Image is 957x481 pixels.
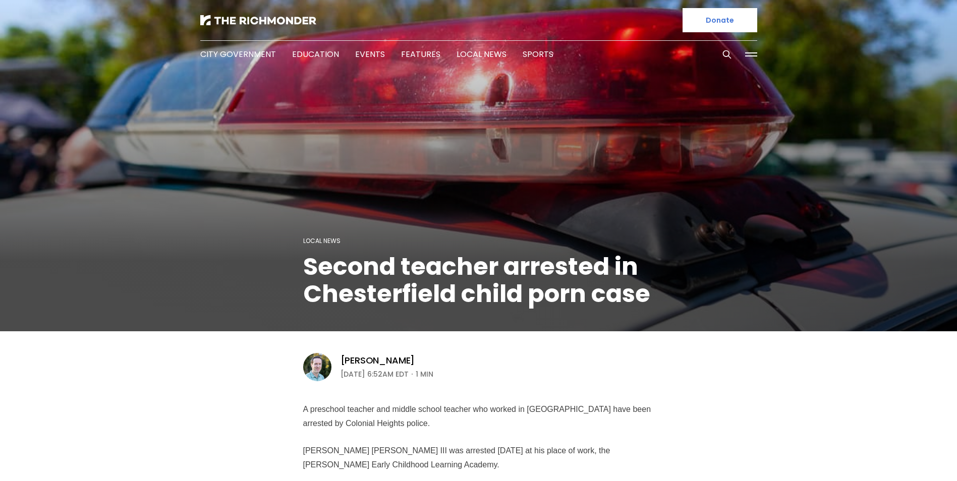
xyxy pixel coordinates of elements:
a: Local News [303,236,341,245]
a: Education [292,48,339,60]
span: 1 min [416,368,433,380]
a: [PERSON_NAME] [341,354,415,367]
a: Sports [523,48,553,60]
a: Donate [683,8,757,32]
a: City Government [200,48,276,60]
img: The Richmonder [200,15,316,25]
a: Local News [457,48,506,60]
p: A preschool teacher and middle school teacher who worked in [GEOGRAPHIC_DATA] have been arrested ... [303,402,654,431]
a: Events [355,48,385,60]
h1: Second teacher arrested in Chesterfield child porn case [303,253,654,308]
img: Michael Phillips [303,353,331,381]
button: Search this site [719,47,735,62]
a: Features [401,48,440,60]
p: [PERSON_NAME] [PERSON_NAME] III was arrested [DATE] at his place of work, the [PERSON_NAME] Early... [303,444,654,472]
time: [DATE] 6:52AM EDT [341,368,409,380]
